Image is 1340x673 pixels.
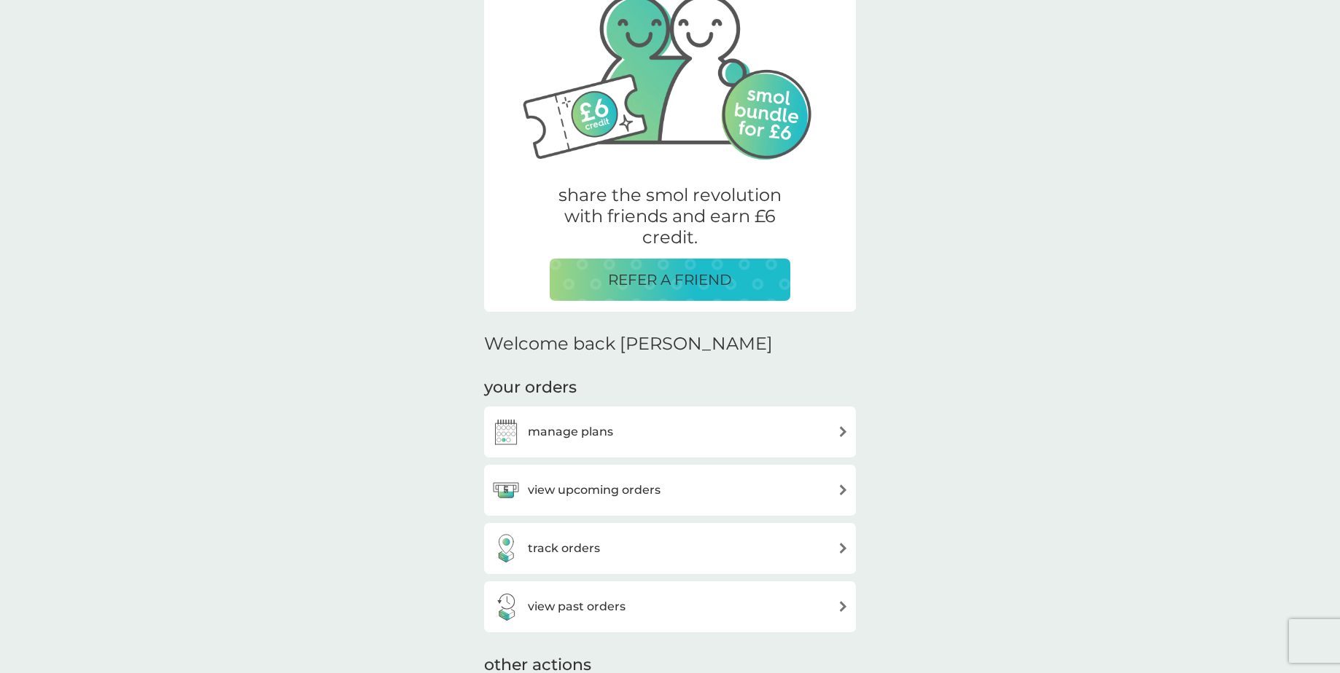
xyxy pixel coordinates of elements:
button: REFER A FRIEND [550,259,790,301]
h2: Welcome back [PERSON_NAME] [484,334,773,355]
h3: view past orders [528,597,626,616]
h3: view upcoming orders [528,481,661,500]
img: arrow right [838,601,849,612]
p: share the smol revolution with friends and earn £6 credit. [550,185,790,248]
img: arrow right [838,543,849,554]
h3: track orders [528,539,600,558]
img: arrow right [838,484,849,495]
p: REFER A FRIEND [608,268,732,291]
img: arrow right [838,426,849,437]
h3: your orders [484,377,577,399]
h3: manage plans [528,422,613,441]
